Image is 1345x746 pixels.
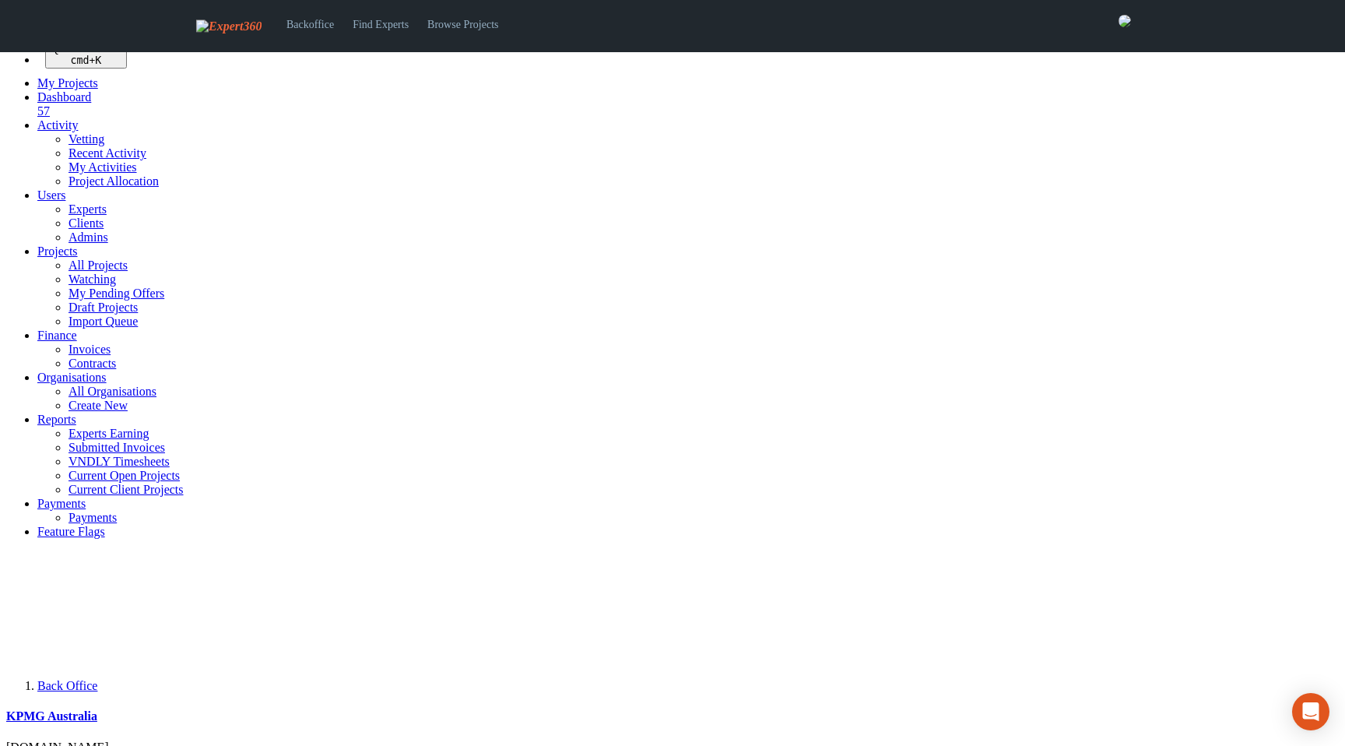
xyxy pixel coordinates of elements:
[68,441,165,454] a: Submitted Invoices
[68,343,111,356] a: Invoices
[68,259,128,272] a: All Projects
[37,497,86,510] a: Payments
[68,230,108,244] a: Admins
[68,132,104,146] a: Vetting
[37,188,65,202] a: Users
[45,40,127,69] button: Quick search... cmd+K
[68,357,116,370] a: Contracts
[95,55,101,66] kbd: K
[1118,15,1131,27] img: aacfd360-1189-4d2c-8c99-f915b2c139f3-normal.png
[68,216,104,230] a: Clients
[68,287,164,300] a: My Pending Offers
[37,90,91,104] span: Dashboard
[1292,693,1329,730] div: Open Intercom Messenger
[37,371,107,384] a: Organisations
[68,483,184,496] a: Current Client Projects
[70,55,89,66] kbd: cmd
[68,511,117,524] a: Payments
[68,301,138,314] a: Draft Projects
[68,174,159,188] a: Project Allocation
[196,19,262,33] img: Expert360
[68,146,146,160] a: Recent Activity
[37,329,77,342] a: Finance
[68,273,116,286] a: Watching
[68,399,128,412] a: Create New
[37,525,105,538] a: Feature Flags
[37,245,78,258] a: Projects
[37,118,78,132] a: Activity
[68,385,156,398] a: All Organisations
[68,160,137,174] a: My Activities
[68,427,149,440] a: Experts Earning
[37,90,1339,118] a: Dashboard 57
[68,202,107,216] a: Experts
[6,709,1339,723] a: KPMG Australia
[37,679,97,692] a: Back Office
[37,76,98,90] a: My Projects
[68,315,138,328] a: Import Queue
[37,104,50,118] span: 57
[68,455,170,468] a: VNDLY Timesheets
[51,55,121,66] div: +
[68,469,180,482] a: Current Open Projects
[37,413,76,426] a: Reports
